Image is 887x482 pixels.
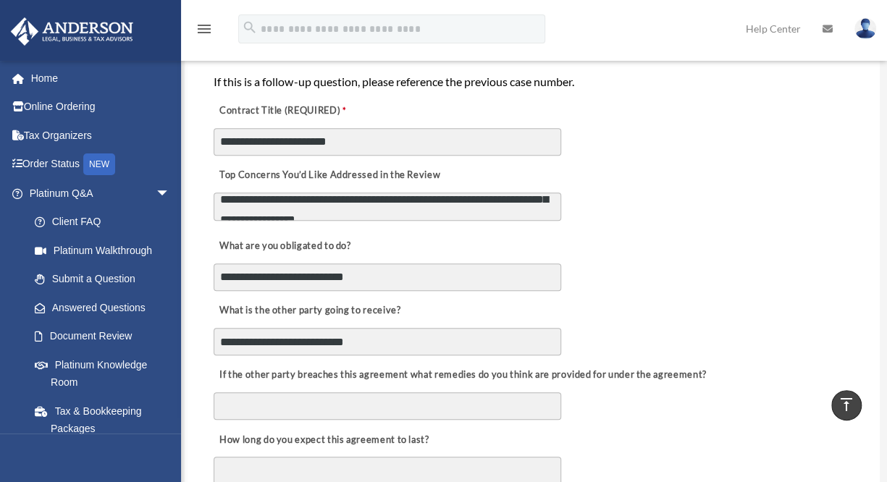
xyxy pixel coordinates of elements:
[10,93,192,122] a: Online Ordering
[156,179,185,208] span: arrow_drop_down
[20,208,192,237] a: Client FAQ
[196,25,213,38] a: menu
[20,293,192,322] a: Answered Questions
[10,150,192,179] a: Order StatusNEW
[854,18,876,39] img: User Pic
[10,64,192,93] a: Home
[20,322,185,351] a: Document Review
[20,265,192,294] a: Submit a Question
[214,166,444,186] label: Top Concerns You’d Like Addressed in the Review
[20,350,192,397] a: Platinum Knowledge Room
[214,365,710,386] label: If the other party breaches this agreement what remedies do you think are provided for under the ...
[831,390,862,420] a: vertical_align_top
[10,121,192,150] a: Tax Organizers
[214,237,358,257] label: What are you obligated to do?
[196,20,213,38] i: menu
[7,17,138,46] img: Anderson Advisors Platinum Portal
[214,101,358,122] label: Contract Title (REQUIRED)
[20,397,192,443] a: Tax & Bookkeeping Packages
[214,301,404,321] label: What is the other party going to receive?
[10,179,192,208] a: Platinum Q&Aarrow_drop_down
[20,236,192,265] a: Platinum Walkthrough
[214,35,850,91] div: The standard turnaround time for contract review is 7-10 Business Days. Expedite options and pric...
[83,153,115,175] div: NEW
[838,396,855,413] i: vertical_align_top
[214,430,432,450] label: How long do you expect this agreement to last?
[242,20,258,35] i: search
